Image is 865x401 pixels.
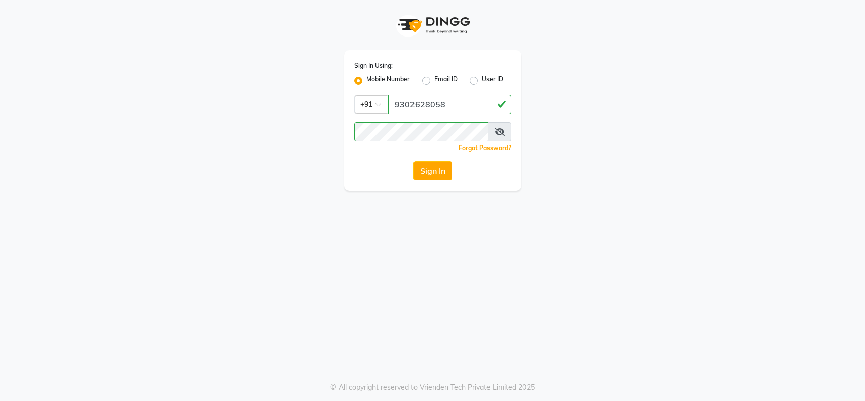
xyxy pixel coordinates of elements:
img: logo1.svg [392,10,473,40]
label: Mobile Number [366,75,410,87]
button: Sign In [413,161,452,180]
a: Forgot Password? [459,144,511,152]
label: Sign In Using: [354,61,393,70]
label: User ID [482,75,503,87]
input: Username [388,95,511,114]
input: Username [354,122,488,141]
label: Email ID [434,75,458,87]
